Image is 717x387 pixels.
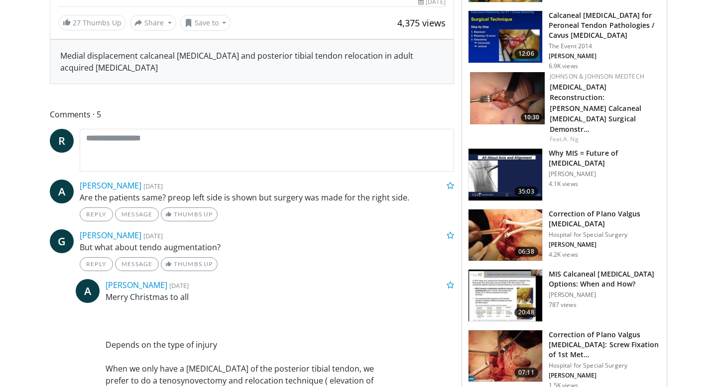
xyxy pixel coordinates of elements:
a: Reply [80,207,113,221]
p: Hospital for Special Surgery [549,231,661,239]
a: A [50,180,74,203]
small: [DATE] [143,231,163,240]
span: 07:11 [514,368,538,378]
a: [PERSON_NAME] [80,180,141,191]
a: Reply [80,257,113,271]
a: 10:30 [470,72,545,124]
p: But what about tendo augmentation? [80,241,454,253]
a: A [76,279,100,303]
p: 4.2K views [549,251,578,259]
p: [PERSON_NAME] [549,170,661,178]
p: 4.1K views [549,180,578,188]
img: 6e2f5c0e-0a29-462d-bfe3-3deebbca612f.150x105_q85_crop-smart_upscale.jpg [469,330,542,382]
p: 6.9K views [549,62,578,70]
span: 06:38 [514,247,538,257]
span: Comments 5 [50,108,454,121]
span: 27 [73,18,81,27]
a: [PERSON_NAME] [80,230,141,241]
a: Message [115,257,159,271]
a: R [50,129,74,153]
p: Are the patients same? preop left side is shown but surgery was made for the right side. [80,192,454,203]
a: G [50,229,74,253]
button: Share [130,15,176,31]
h3: MIS Calcaneal [MEDICAL_DATA] Options: When and How? [549,269,661,289]
p: Hospital for Special Surgery [549,362,661,370]
p: [PERSON_NAME] [549,52,661,60]
a: 06:38 Correction of Plano Valgus [MEDICAL_DATA] Hospital for Special Surgery [PERSON_NAME] 4.2K v... [468,209,661,262]
img: 1c872908-2b84-454e-9fca-b7116b05f073.150x105_q85_crop-smart_upscale.jpg [469,270,542,321]
div: Medial displacement calcaneal [MEDICAL_DATA] and posterior tibial tendon relocation in adult acqu... [60,50,444,74]
small: [DATE] [169,281,189,290]
a: [PERSON_NAME] [106,280,167,290]
span: 20:48 [514,307,538,317]
img: 8b45d129-89e7-408e-87ca-dcf5d3b54daf.150x105_q85_crop-smart_upscale.jpg [469,209,542,261]
a: 20:48 MIS Calcaneal [MEDICAL_DATA] Options: When and How? [PERSON_NAME] 787 views [468,269,661,322]
p: [PERSON_NAME] [549,291,661,299]
h3: Calcaneal [MEDICAL_DATA] for Peroneal Tendon Pathologies / Cavus [MEDICAL_DATA] [549,10,661,40]
span: 35:03 [514,187,538,196]
a: Thumbs Up [161,207,217,221]
img: d2ad2a79-9ed4-4a84-b0ca-be5628b646eb.150x105_q85_crop-smart_upscale.jpg [469,149,542,200]
small: [DATE] [143,182,163,191]
a: Thumbs Up [161,257,217,271]
button: Save to [180,15,231,31]
h3: Correction of Plano Valgus [MEDICAL_DATA]: Screw Fixation of 1st Met… [549,330,661,360]
p: The Event 2014 [549,42,661,50]
a: Johnson & Johnson MedTech [550,72,644,81]
p: 787 views [549,301,577,309]
span: 4,375 views [397,17,446,29]
h3: Correction of Plano Valgus [MEDICAL_DATA] [549,209,661,229]
span: 10:30 [521,113,542,122]
a: 12:06 Calcaneal [MEDICAL_DATA] for Peroneal Tendon Pathologies / Cavus [MEDICAL_DATA] The Event 2... [468,10,661,70]
a: Message [115,207,159,221]
a: 27 Thumbs Up [58,15,126,30]
span: 12:06 [514,49,538,59]
p: [PERSON_NAME] [549,241,661,249]
p: [PERSON_NAME] [549,372,661,380]
div: Feat. [550,135,659,144]
a: 35:03 Why MIS = Future of [MEDICAL_DATA] [PERSON_NAME] 4.1K views [468,148,661,201]
img: b0b537f8-eee8-421c-9ddf-9ba735f26705.150x105_q85_crop-smart_upscale.jpg [469,11,542,63]
h3: Why MIS = Future of [MEDICAL_DATA] [549,148,661,168]
a: [MEDICAL_DATA] Reconstruction: [PERSON_NAME] Calcaneal [MEDICAL_DATA] Surgical Demonstr… [550,82,641,133]
img: 80ad437c-7ccf-4354-94af-0190d3bdec88.150x105_q85_crop-smart_upscale.jpg [470,72,545,124]
a: A. Ng [563,135,579,143]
